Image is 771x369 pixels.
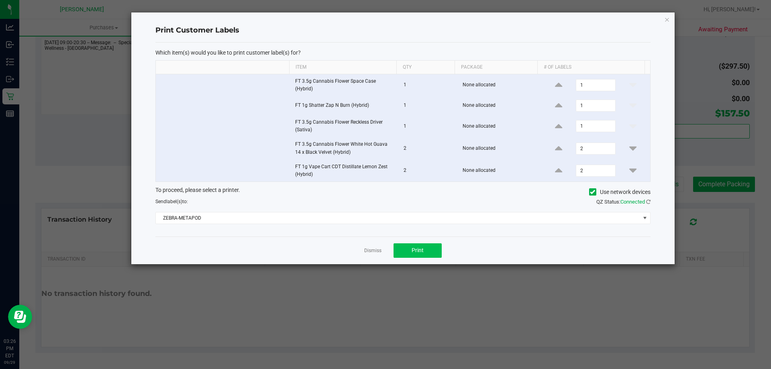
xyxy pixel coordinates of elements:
[156,212,640,224] span: ZEBRA-METAPOD
[155,25,651,36] h4: Print Customer Labels
[396,61,455,74] th: Qty
[412,247,424,253] span: Print
[458,115,542,137] td: None allocated
[537,61,645,74] th: # of labels
[8,305,32,329] iframe: Resource center
[290,160,399,181] td: FT 1g Vape Cart CDT Distillate Lemon Zest (Hybrid)
[458,74,542,96] td: None allocated
[155,199,188,204] span: Send to:
[589,188,651,196] label: Use network devices
[620,199,645,205] span: Connected
[399,115,458,137] td: 1
[458,160,542,181] td: None allocated
[290,115,399,137] td: FT 3.5g Cannabis Flower Reckless Driver (Sativa)
[399,74,458,96] td: 1
[399,96,458,115] td: 1
[399,137,458,159] td: 2
[290,137,399,159] td: FT 3.5g Cannabis Flower White Hot Guava 14 x Black Velvet (Hybrid)
[455,61,537,74] th: Package
[289,61,396,74] th: Item
[364,247,381,254] a: Dismiss
[596,199,651,205] span: QZ Status:
[149,186,657,198] div: To proceed, please select a printer.
[290,96,399,115] td: FT 1g Shatter Zap N Burn (Hybrid)
[166,199,182,204] span: label(s)
[155,49,651,56] p: Which item(s) would you like to print customer label(s) for?
[458,137,542,159] td: None allocated
[458,96,542,115] td: None allocated
[290,74,399,96] td: FT 3.5g Cannabis Flower Space Case (Hybrid)
[394,243,442,258] button: Print
[399,160,458,181] td: 2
